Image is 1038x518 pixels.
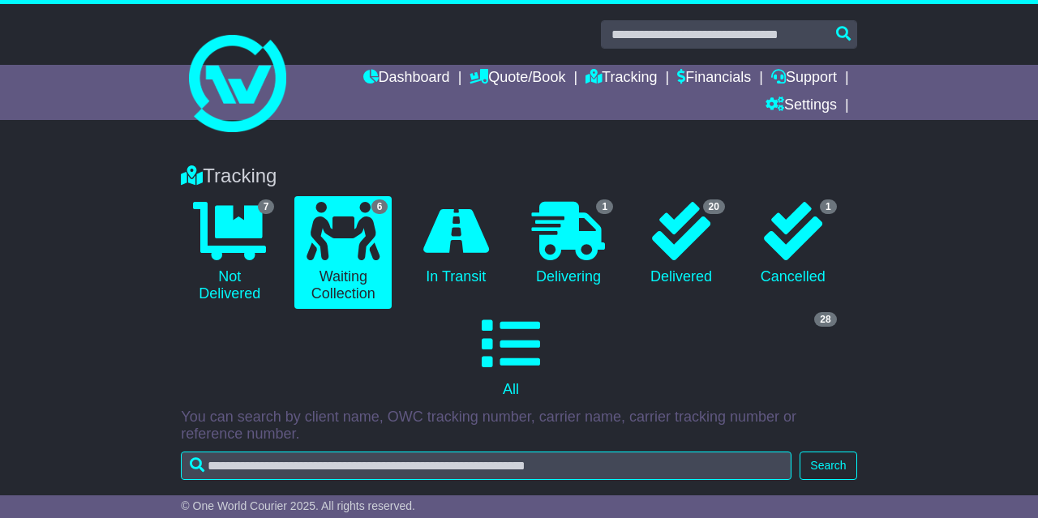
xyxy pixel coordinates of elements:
div: Tracking [173,165,864,188]
span: 6 [371,199,388,214]
a: In Transit [408,196,504,292]
span: 7 [258,199,275,214]
a: Financials [677,65,751,92]
a: 7 Not Delivered [181,196,278,309]
a: 20 Delivered [633,196,729,292]
span: 1 [820,199,837,214]
a: 1 Delivering [520,196,617,292]
a: Dashboard [363,65,450,92]
a: Tracking [585,65,657,92]
span: © One World Courier 2025. All rights reserved. [181,499,415,512]
a: 6 Waiting Collection [294,196,392,309]
a: Settings [766,92,837,120]
span: 20 [703,199,725,214]
a: Support [771,65,837,92]
span: 28 [814,312,836,327]
p: You can search by client name, OWC tracking number, carrier name, carrier tracking number or refe... [181,409,856,443]
span: 1 [596,199,613,214]
a: 1 Cancelled [745,196,841,292]
button: Search [800,452,856,480]
a: 28 All [181,309,840,405]
a: Quote/Book [470,65,565,92]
